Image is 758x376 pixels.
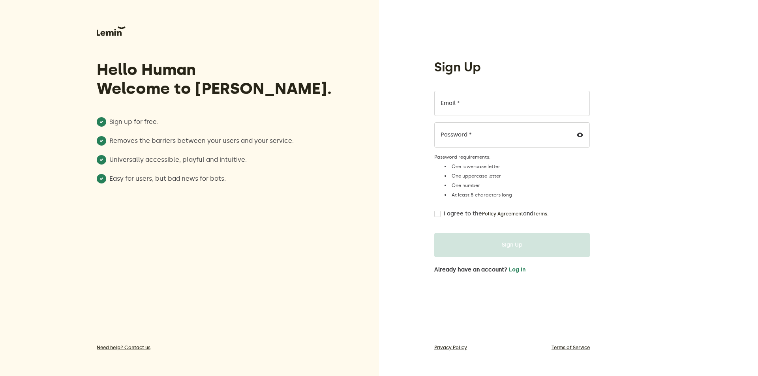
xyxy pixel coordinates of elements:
[442,173,590,179] li: One uppercase letter
[97,344,337,351] a: Need help? Contact us
[442,192,590,198] li: At least 8 characters long
[434,267,507,273] span: Already have an account?
[97,60,337,98] h3: Hello Human Welcome to [PERSON_NAME].
[444,211,549,217] label: I agree to the and .
[482,211,523,217] a: Policy Agreement
[441,132,472,138] label: Password *
[533,211,547,217] a: Terms
[442,182,590,189] li: One number
[434,233,590,257] button: Sign Up
[434,91,590,116] input: Email *
[97,174,337,183] li: Easy for users, but bad news for bots.
[97,26,126,36] img: Lemin logo
[509,267,525,273] button: Log in
[441,100,460,107] label: Email *
[552,344,590,351] a: Terms of Service
[97,155,337,165] li: Universally accessible, playful and intuitive.
[434,344,467,351] a: Privacy Policy
[434,154,590,160] label: Password requirements:
[442,163,590,170] li: One lowercase letter
[434,59,481,75] h1: Sign Up
[97,136,337,146] li: Removes the barriers between your users and your service.
[97,117,337,127] li: Sign up for free.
